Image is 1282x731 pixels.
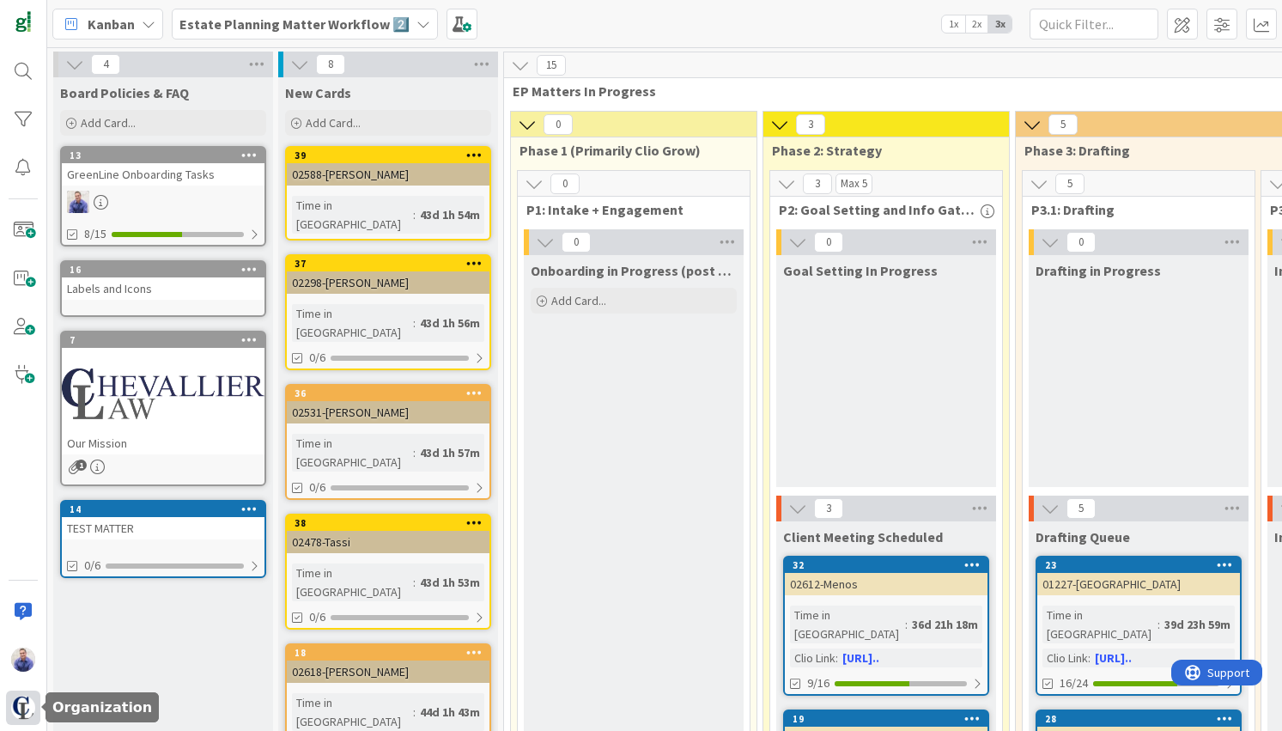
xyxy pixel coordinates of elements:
[285,254,491,370] a: 3702298-[PERSON_NAME]Time in [GEOGRAPHIC_DATA]:43d 1h 56m0/6
[70,149,264,161] div: 13
[785,573,987,595] div: 02612-Menos
[295,647,489,659] div: 18
[988,15,1012,33] span: 3x
[52,699,152,716] h5: Organization
[841,180,867,188] div: Max 5
[285,84,351,101] span: New Cards
[908,615,982,634] div: 36d 21h 18m
[416,573,484,592] div: 43d 1h 53m
[60,84,189,101] span: Board Policies & FAQ
[62,148,264,186] div: 13GreenLine Onboarding Tasks
[60,260,266,317] a: 16Labels and Icons
[1045,559,1240,571] div: 23
[1037,557,1240,595] div: 2301227-[GEOGRAPHIC_DATA]
[551,293,606,308] span: Add Card...
[11,696,35,720] img: avatar
[537,55,566,76] span: 15
[790,606,905,643] div: Time in [GEOGRAPHIC_DATA]
[1036,262,1161,279] span: Drafting in Progress
[287,256,489,271] div: 37
[285,384,491,500] a: 3602531-[PERSON_NAME]Time in [GEOGRAPHIC_DATA]:43d 1h 57m0/6
[287,148,489,163] div: 39
[84,557,100,575] span: 0/6
[519,142,735,159] span: Phase 1 (Primarily Clio Grow)
[287,386,489,423] div: 3602531-[PERSON_NAME]
[1037,557,1240,573] div: 23
[413,443,416,462] span: :
[76,460,87,471] span: 1
[1042,606,1157,643] div: Time in [GEOGRAPHIC_DATA]
[292,434,413,472] div: Time in [GEOGRAPHIC_DATA]
[287,515,489,531] div: 38
[1048,114,1078,135] span: 5
[287,148,489,186] div: 3902588-[PERSON_NAME]
[60,331,266,486] a: 7Our Mission
[88,14,135,34] span: Kanban
[1045,713,1240,725] div: 28
[287,645,489,683] div: 1802618-[PERSON_NAME]
[287,531,489,553] div: 02478-Tassi
[1042,649,1088,667] div: Clio Link
[306,115,361,131] span: Add Card...
[1055,174,1085,194] span: 5
[942,15,965,33] span: 1x
[295,387,489,399] div: 36
[1060,674,1088,692] span: 16/24
[62,332,264,348] div: 7
[60,500,266,578] a: 14TEST MATTER0/6
[544,114,573,135] span: 0
[783,556,989,696] a: 3202612-MenosTime in [GEOGRAPHIC_DATA]:36d 21h 18mClio Link:[URL]..9/16
[295,258,489,270] div: 37
[62,502,264,539] div: 14TEST MATTER
[292,304,413,342] div: Time in [GEOGRAPHIC_DATA]
[413,314,416,332] span: :
[309,349,325,367] span: 0/6
[965,15,988,33] span: 2x
[1095,650,1132,666] a: [URL]..
[62,502,264,517] div: 14
[1088,649,1091,667] span: :
[783,262,938,279] span: Goal Setting In Progress
[70,334,264,346] div: 7
[1030,9,1158,40] input: Quick Filter...
[11,11,35,35] img: Visit kanbanzone.com
[309,478,325,496] span: 0/6
[842,650,879,666] a: [URL]..
[416,443,484,462] div: 43d 1h 57m
[783,528,943,545] span: Client Meeting Scheduled
[285,514,491,630] a: 3802478-TassiTime in [GEOGRAPHIC_DATA]:43d 1h 53m0/6
[62,277,264,300] div: Labels and Icons
[814,232,843,253] span: 0
[81,115,136,131] span: Add Card...
[793,559,987,571] div: 32
[62,163,264,186] div: GreenLine Onboarding Tasks
[11,648,35,672] img: JG
[1157,615,1160,634] span: :
[67,191,89,213] img: JG
[1036,556,1242,696] a: 2301227-[GEOGRAPHIC_DATA]Time in [GEOGRAPHIC_DATA]:39d 23h 59mClio Link:[URL]..16/24
[295,517,489,529] div: 38
[562,232,591,253] span: 0
[91,54,120,75] span: 4
[413,573,416,592] span: :
[1037,711,1240,727] div: 28
[62,262,264,300] div: 16Labels and Icons
[292,693,413,731] div: Time in [GEOGRAPHIC_DATA]
[62,432,264,454] div: Our Mission
[416,703,484,722] div: 44d 1h 43m
[814,498,843,519] span: 3
[287,661,489,683] div: 02618-[PERSON_NAME]
[413,205,416,224] span: :
[316,54,345,75] span: 8
[292,563,413,601] div: Time in [GEOGRAPHIC_DATA]
[1066,498,1096,519] span: 5
[779,201,981,218] span: P2: Goal Setting and Info Gathering
[416,314,484,332] div: 43d 1h 56m
[287,163,489,186] div: 02588-[PERSON_NAME]
[531,262,737,279] span: Onboarding in Progress (post consult)
[1160,615,1235,634] div: 39d 23h 59m
[803,174,832,194] span: 3
[785,557,987,595] div: 3202612-Menos
[84,225,106,243] span: 8/15
[905,615,908,634] span: :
